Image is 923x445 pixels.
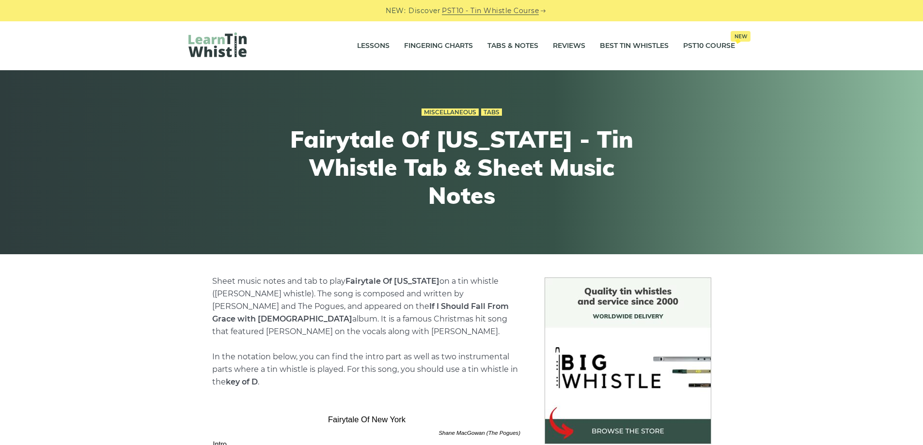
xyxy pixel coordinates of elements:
a: Tabs [481,108,502,116]
span: New [731,31,751,42]
a: Fingering Charts [404,34,473,58]
a: Lessons [357,34,390,58]
a: Best Tin Whistles [600,34,669,58]
strong: Fairytale Of [US_STATE] [345,276,439,286]
a: Miscellaneous [422,108,479,116]
a: Reviews [553,34,585,58]
p: Sheet music notes and tab to play on a tin whistle ([PERSON_NAME] whistle). The song is composed ... [212,275,521,388]
a: PST10 CourseNew [683,34,735,58]
a: Tabs & Notes [487,34,538,58]
img: LearnTinWhistle.com [188,32,247,57]
h1: Fairytale Of [US_STATE] - Tin Whistle Tab & Sheet Music Notes [283,125,640,209]
strong: key of D [226,377,258,386]
img: BigWhistle Tin Whistle Store [545,277,711,444]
